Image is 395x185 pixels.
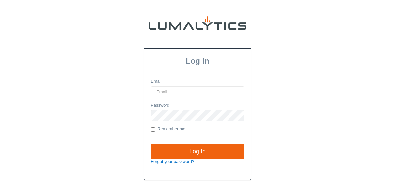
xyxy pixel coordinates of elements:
a: Forgot your password? [151,159,194,164]
input: Remember me [151,127,155,132]
img: lumalytics-black-e9b537c871f77d9ce8d3a6940f85695cd68c596e3f819dc492052d1098752254.png [149,16,246,30]
input: Log In [151,144,244,159]
label: Email [151,78,162,85]
h3: Log In [144,57,251,66]
label: Remember me [151,126,185,133]
input: Email [151,86,244,97]
label: Password [151,102,169,109]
